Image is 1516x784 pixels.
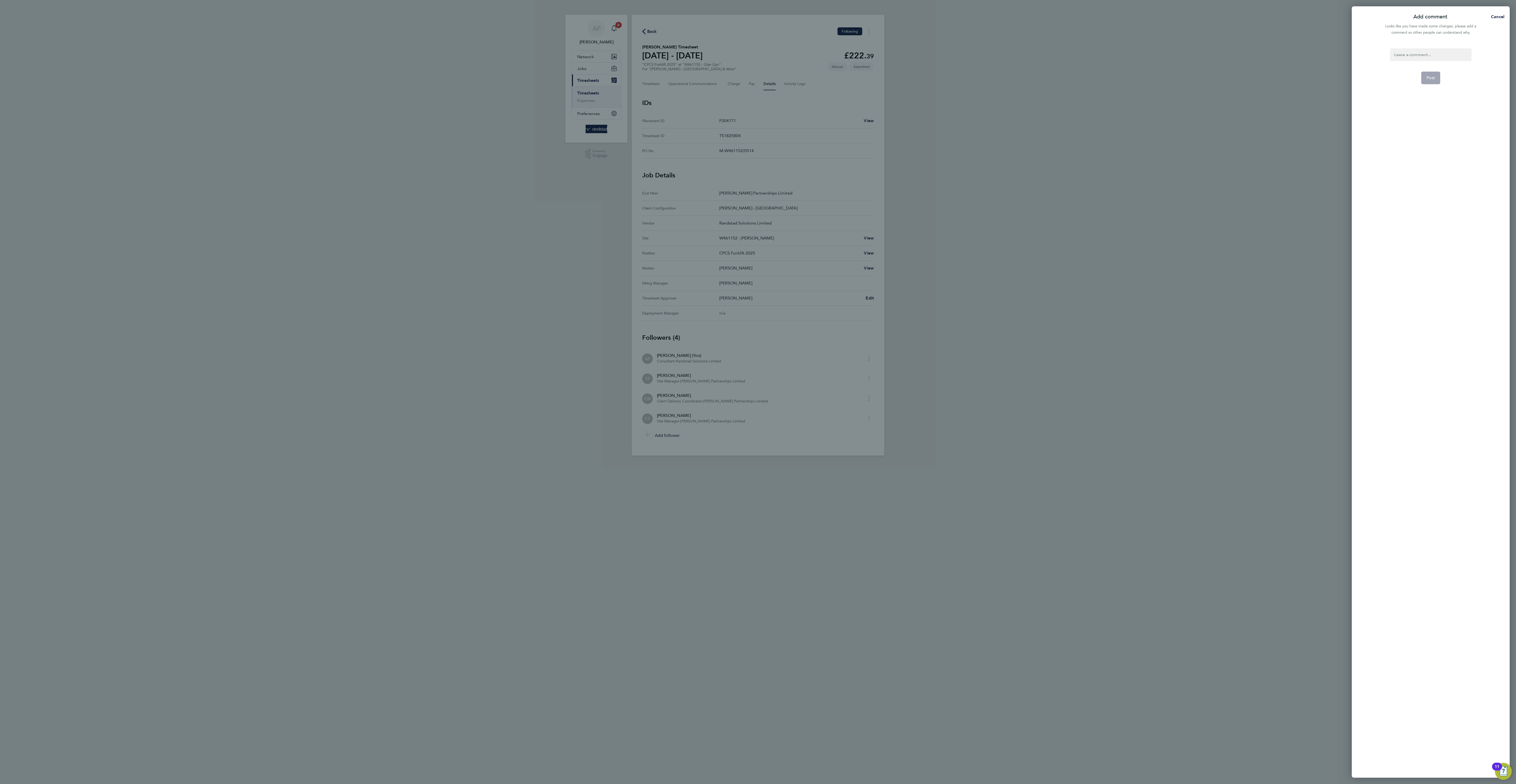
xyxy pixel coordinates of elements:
[1495,763,1512,780] button: Open Resource Center, 11 new notifications
[1495,767,1499,773] div: 11
[1413,13,1447,21] p: Add comment
[1483,12,1510,22] button: Cancel
[1382,23,1479,36] div: Looks like you have made some changes, please add a comment so other people can understand why.
[1489,14,1504,19] span: Cancel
